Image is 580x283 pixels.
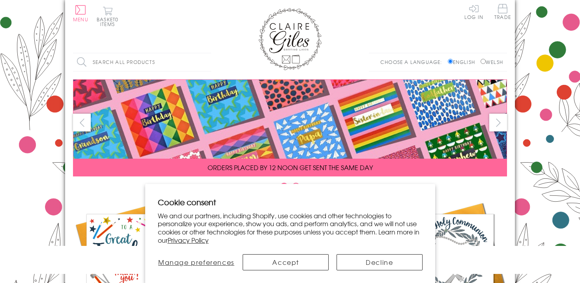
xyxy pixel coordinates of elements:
[337,254,423,270] button: Decline
[158,197,423,208] h2: Cookie consent
[481,59,486,64] input: Welsh
[73,114,91,131] button: prev
[481,58,503,66] label: Welsh
[100,16,118,28] span: 0 items
[280,183,288,191] button: Carousel Page 1 (Current Slide)
[243,254,329,270] button: Accept
[158,212,423,244] p: We and our partners, including Shopify, use cookies and other technologies to personalize your ex...
[73,53,211,71] input: Search all products
[208,163,373,172] span: ORDERS PLACED BY 12 NOON GET SENT THE SAME DAY
[292,183,300,191] button: Carousel Page 2
[489,114,507,131] button: next
[158,254,235,270] button: Manage preferences
[464,4,483,19] a: Log In
[380,58,446,66] p: Choose a language:
[448,58,479,66] label: English
[494,4,511,19] span: Trade
[97,6,118,26] button: Basket0 items
[158,257,234,267] span: Manage preferences
[258,8,322,70] img: Claire Giles Greetings Cards
[494,4,511,21] a: Trade
[203,53,211,71] input: Search
[168,235,209,245] a: Privacy Policy
[73,16,88,23] span: Menu
[448,59,453,64] input: English
[73,5,88,22] button: Menu
[73,182,507,195] div: Carousel Pagination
